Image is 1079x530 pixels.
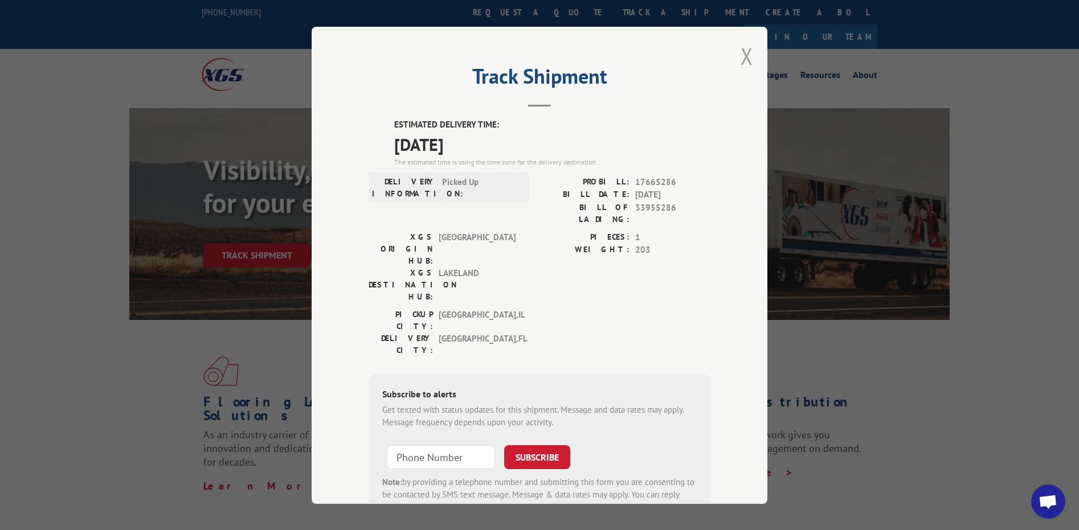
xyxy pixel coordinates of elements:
span: [DATE] [394,131,710,157]
div: The estimated time is using the time zone for the delivery destination. [394,157,710,167]
label: XGS ORIGIN HUB: [369,231,433,266]
label: DELIVERY CITY: [369,332,433,356]
label: PROBILL: [539,175,630,188]
span: Picked Up [442,175,519,199]
span: 1 [635,231,710,244]
span: [DATE] [635,188,710,202]
label: WEIGHT: [539,244,630,257]
span: 203 [635,244,710,257]
div: Subscribe to alerts [382,387,697,403]
div: by providing a telephone number and submitting this form you are consenting to be contacted by SM... [382,475,697,514]
label: ESTIMATED DELIVERY TIME: [394,118,710,132]
span: [GEOGRAPHIC_DATA] , FL [439,332,516,356]
h2: Track Shipment [369,68,710,90]
span: 33955286 [635,201,710,225]
input: Phone Number [387,445,495,469]
span: [GEOGRAPHIC_DATA] [439,231,516,266]
button: Close modal [741,41,753,71]
strong: Note: [382,476,402,487]
label: PICKUP CITY: [369,308,433,332]
label: DELIVERY INFORMATION: [372,175,436,199]
label: PIECES: [539,231,630,244]
button: SUBSCRIBE [504,445,570,469]
span: [GEOGRAPHIC_DATA] , IL [439,308,516,332]
label: XGS DESTINATION HUB: [369,266,433,302]
div: Open chat [1031,484,1065,519]
label: BILL DATE: [539,188,630,202]
div: Get texted with status updates for this shipment. Message and data rates may apply. Message frequ... [382,403,697,429]
span: LAKELAND [439,266,516,302]
label: BILL OF LADING: [539,201,630,225]
span: 17665286 [635,175,710,188]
